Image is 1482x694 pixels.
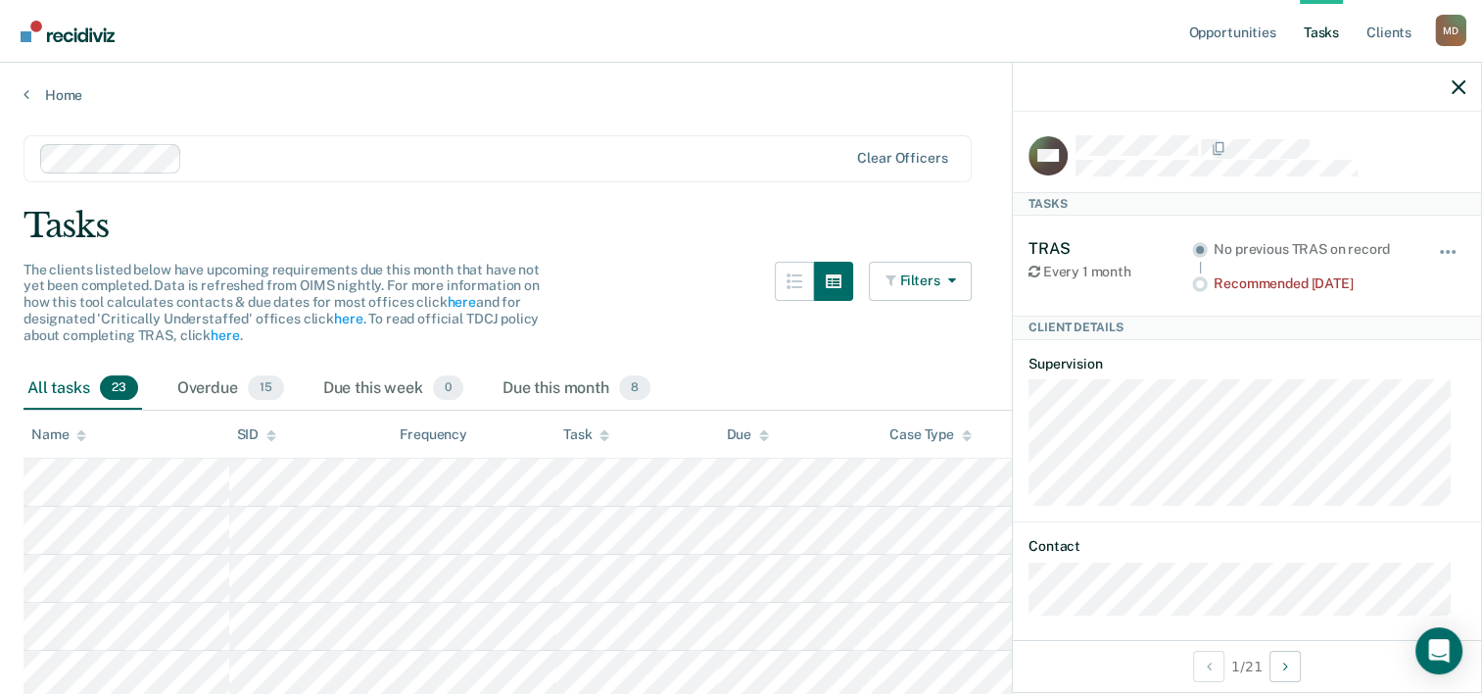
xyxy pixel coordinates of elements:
div: Overdue [173,368,288,411]
a: here [334,311,362,326]
span: The clients listed below have upcoming requirements due this month that have not yet been complet... [24,262,540,343]
div: Frequency [400,426,467,443]
div: Task [563,426,609,443]
div: Case Type [889,426,972,443]
div: 1 / 21 [1013,640,1481,692]
div: Client Details [1013,316,1481,339]
div: TRAS [1028,239,1192,258]
span: 8 [619,375,650,401]
button: Previous Client [1193,651,1224,682]
div: Recommended [DATE] [1214,275,1410,292]
div: All tasks [24,368,142,411]
div: SID [237,426,277,443]
div: M D [1435,15,1466,46]
div: Tasks [1013,192,1481,216]
div: Clear officers [857,150,947,167]
div: Tasks [24,206,1458,246]
button: Filters [869,262,973,301]
div: Due [727,426,770,443]
div: Due this month [499,368,654,411]
span: 0 [433,375,463,401]
div: No previous TRAS on record [1214,241,1410,258]
button: Next Client [1269,651,1301,682]
img: Recidiviz [21,21,115,42]
div: Every 1 month [1028,264,1192,280]
a: Home [24,86,1458,104]
a: here [447,294,475,310]
div: Name [31,426,86,443]
dt: Supervision [1028,356,1465,372]
div: Open Intercom Messenger [1415,627,1462,674]
div: Due this week [319,368,467,411]
span: 15 [248,375,284,401]
dt: Contact [1028,538,1465,555]
span: 23 [100,375,138,401]
a: here [211,327,239,343]
button: Profile dropdown button [1435,15,1466,46]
